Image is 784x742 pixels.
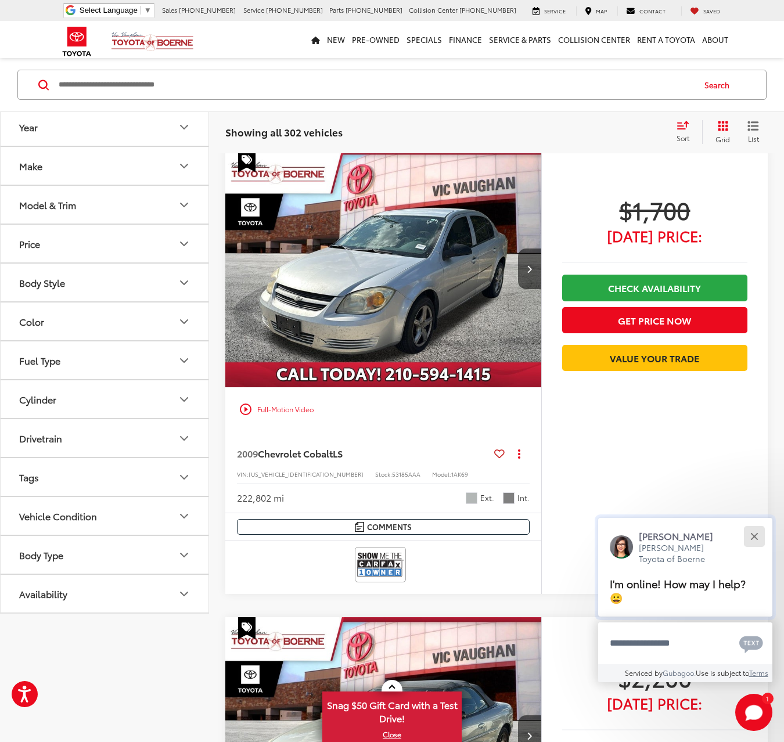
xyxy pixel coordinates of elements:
[19,355,60,366] div: Fuel Type
[237,519,530,535] button: Comments
[392,470,420,478] span: 53185AAA
[576,6,616,16] a: Map
[177,198,191,212] div: Model & Trim
[1,225,210,263] button: PricePrice
[562,195,747,224] span: $1,700
[617,6,674,16] a: Contact
[1,459,210,496] button: TagsTags
[562,345,747,371] a: Value Your Trade
[225,150,542,388] img: 2009 Chevrolet Cobalt LS
[445,21,485,58] a: Finance
[177,354,191,368] div: Fuel Type
[663,668,696,678] a: Gubagoo.
[177,509,191,523] div: Vehicle Condition
[747,133,759,143] span: List
[517,492,530,503] span: Int.
[562,697,747,709] span: [DATE] Price:
[19,550,63,561] div: Body Type
[742,524,767,549] button: Close
[735,694,772,731] button: Toggle Chat Window
[375,470,392,478] span: Stock:
[562,307,747,333] button: Get Price Now
[357,549,404,580] img: CarFax One Owner
[1,575,210,613] button: AvailabilityAvailability
[749,668,768,678] a: Terms
[237,491,284,505] div: 222,802 mi
[179,5,236,15] span: [PHONE_NUMBER]
[518,248,541,289] button: Next image
[19,472,39,483] div: Tags
[1,381,210,419] button: CylinderCylinder
[19,316,44,327] div: Color
[177,120,191,134] div: Year
[367,521,412,532] span: Comments
[177,548,191,562] div: Body Type
[55,23,99,60] img: Toyota
[555,21,634,58] a: Collision Center
[225,124,343,138] span: Showing all 302 vehicles
[19,122,38,133] div: Year
[19,200,76,211] div: Model & Trim
[610,575,746,605] span: I'm online! How may I help? 😀
[459,5,516,15] span: [PHONE_NUMBER]
[625,668,663,678] span: Serviced by
[323,693,461,728] span: Snag $50 Gift Card with a Test Drive!
[518,449,520,458] span: dropdown dots
[544,7,566,15] span: Service
[403,21,445,58] a: Specials
[634,21,699,58] a: Rent a Toyota
[639,7,666,15] span: Contact
[509,443,530,463] button: Actions
[19,511,97,522] div: Vehicle Condition
[1,147,210,185] button: MakeMake
[177,470,191,484] div: Tags
[451,470,468,478] span: 1AK69
[562,275,747,301] a: Check Availability
[739,120,768,143] button: List View
[237,470,249,478] span: VIN:
[111,31,194,52] img: Vic Vaughan Toyota of Boerne
[480,492,494,503] span: Ext.
[524,6,574,16] a: Service
[237,446,258,460] span: 2009
[177,237,191,251] div: Price
[329,5,344,15] span: Parts
[503,492,515,504] span: Gray
[693,70,746,99] button: Search
[466,492,477,504] span: Silver Ice Metallic
[249,470,364,478] span: [US_VEHICLE_IDENTIFICATION_NUMBER]
[1,498,210,535] button: Vehicle ConditionVehicle Condition
[308,21,323,58] a: Home
[162,5,177,15] span: Sales
[19,433,62,444] div: Drivetrain
[19,394,56,405] div: Cylinder
[735,694,772,731] svg: Start Chat
[225,150,542,387] a: 2009 Chevrolet Cobalt LS2009 Chevrolet Cobalt LS2009 Chevrolet Cobalt LS2009 Chevrolet Cobalt LS
[57,71,693,99] input: Search by Make, Model, or Keyword
[1,420,210,458] button: DrivetrainDrivetrain
[266,5,323,15] span: [PHONE_NUMBER]
[348,21,403,58] a: Pre-Owned
[225,150,542,387] div: 2009 Chevrolet Cobalt LS 0
[1,342,210,380] button: Fuel TypeFuel Type
[598,518,772,682] div: Close[PERSON_NAME][PERSON_NAME] Toyota of BoerneI'm online! How may I help? 😀Type your messageCha...
[739,635,763,653] svg: Text
[677,133,689,143] span: Sort
[702,120,739,143] button: Grid View
[346,5,402,15] span: [PHONE_NUMBER]
[703,7,720,15] span: Saved
[715,134,730,143] span: Grid
[681,6,729,16] a: My Saved Vehicles
[639,542,725,565] p: [PERSON_NAME] Toyota of Boerne
[562,662,747,691] span: $2,200
[736,630,767,656] button: Chat with SMS
[323,21,348,58] a: New
[639,530,725,542] p: [PERSON_NAME]
[1,109,210,146] button: YearYear
[238,150,256,172] span: Special
[80,6,138,15] span: Select Language
[144,6,152,15] span: ▼
[699,21,732,58] a: About
[258,446,333,460] span: Chevrolet Cobalt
